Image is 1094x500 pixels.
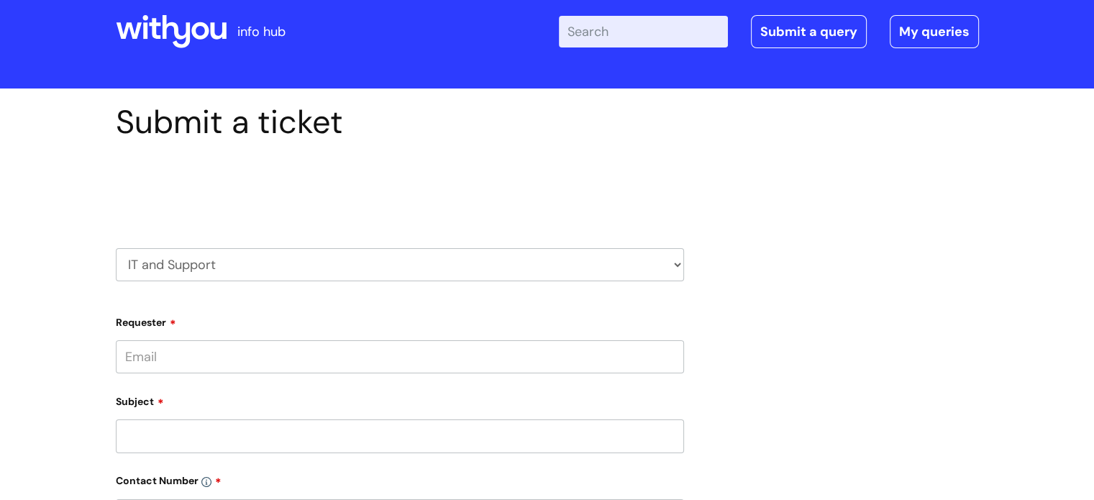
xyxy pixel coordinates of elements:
[201,477,211,487] img: info-icon.svg
[890,15,979,48] a: My queries
[116,103,684,142] h1: Submit a ticket
[559,16,728,47] input: Search
[116,340,684,373] input: Email
[116,175,684,201] h2: Select issue type
[751,15,867,48] a: Submit a query
[237,20,286,43] p: info hub
[116,312,684,329] label: Requester
[116,391,684,408] label: Subject
[201,474,211,487] a: for further assistance please provide your tel. number
[116,470,684,487] label: Contact Number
